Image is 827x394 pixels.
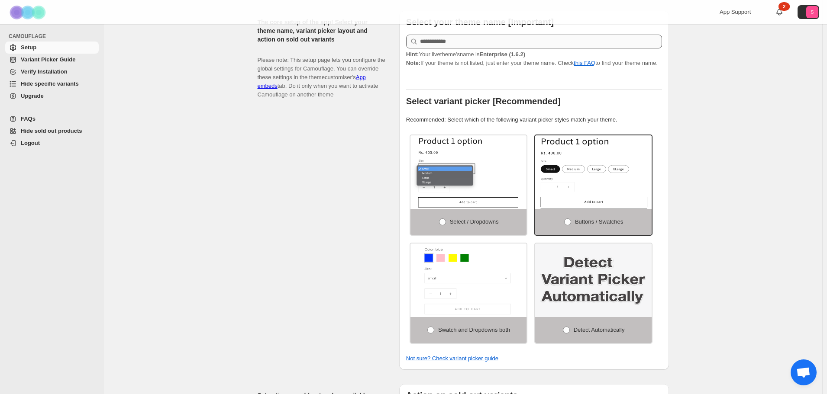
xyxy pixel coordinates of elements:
strong: Note: [406,60,420,66]
a: Variant Picker Guide [5,54,99,66]
span: Select / Dropdowns [450,218,499,225]
span: Hide sold out products [21,128,82,134]
span: Detect Automatically [574,327,625,333]
span: App Support [720,9,751,15]
span: Swatch and Dropdowns both [438,327,510,333]
img: Camouflage [7,0,50,24]
span: Verify Installation [21,68,68,75]
strong: Hint: [406,51,419,58]
span: Setup [21,44,36,51]
span: Upgrade [21,93,44,99]
h2: The core setup of the app! Select your theme name, variant picker layout and action on sold out v... [258,18,385,44]
p: If your theme is not listed, just enter your theme name. Check to find your theme name. [406,50,662,67]
span: CAMOUFLAGE [9,33,100,40]
span: FAQs [21,115,36,122]
img: Swatch and Dropdowns both [410,243,527,317]
a: Setup [5,42,99,54]
span: Variant Picker Guide [21,56,75,63]
span: Hide specific variants [21,80,79,87]
a: Logout [5,137,99,149]
span: Buttons / Swatches [575,218,623,225]
p: Recommended: Select which of the following variant picker styles match your theme. [406,115,662,124]
a: FAQs [5,113,99,125]
a: Verify Installation [5,66,99,78]
a: Hide specific variants [5,78,99,90]
button: Avatar with initials 5 [798,5,819,19]
text: 5 [811,10,814,15]
a: Not sure? Check variant picker guide [406,355,498,362]
b: Select variant picker [Recommended] [406,96,561,106]
img: Buttons / Swatches [535,135,652,209]
span: Logout [21,140,40,146]
span: Your live theme's name is [406,51,525,58]
div: Open chat [791,359,817,385]
a: Hide sold out products [5,125,99,137]
img: Select / Dropdowns [410,135,527,209]
a: this FAQ [574,60,595,66]
span: Avatar with initials 5 [806,6,818,18]
img: Detect Automatically [535,243,652,317]
a: 2 [775,8,784,16]
p: Please note: This setup page lets you configure the global settings for Camouflage. You can overr... [258,47,385,99]
a: Upgrade [5,90,99,102]
strong: Enterprise (1.6.2) [479,51,525,58]
div: 2 [779,2,790,11]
